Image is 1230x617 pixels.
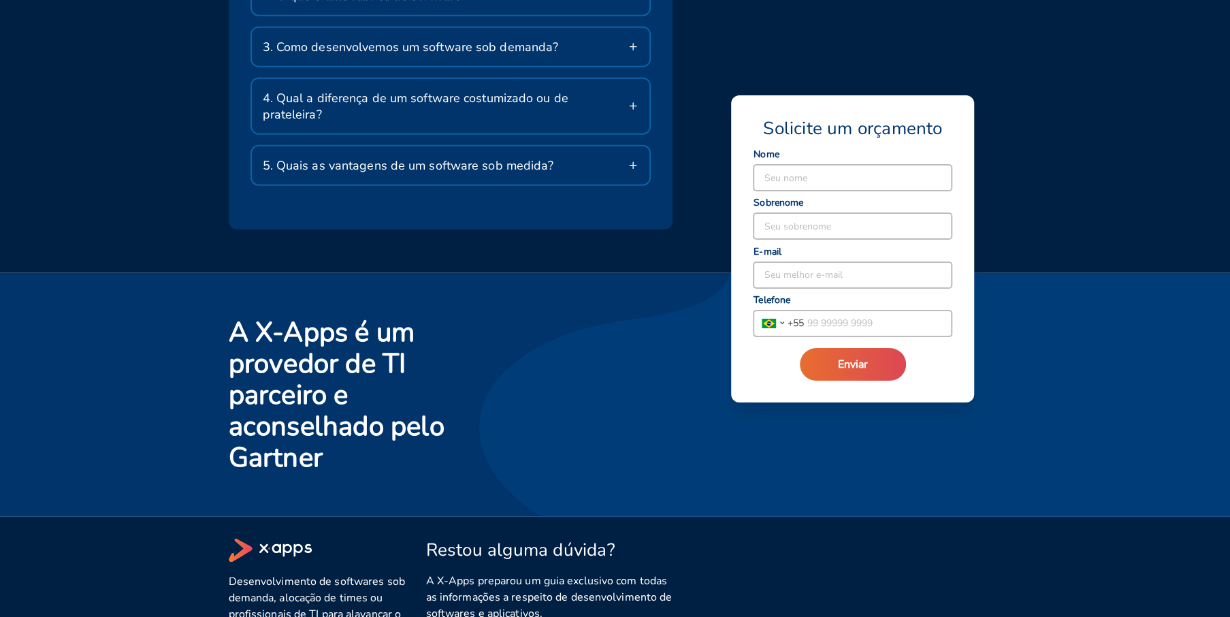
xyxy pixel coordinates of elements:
input: Seu sobrenome [754,213,952,239]
input: 99 99999 9999 [804,311,952,336]
button: Enviar [800,348,906,381]
span: Restou alguma dúvida? [426,539,615,562]
h2: A X-Apps é um provedor de TI parceiro e aconselhado pelo Gartner [229,317,476,473]
span: + 55 [788,316,804,330]
span: Solicite um orçamento [763,117,942,140]
span: 3. Como desenvolvemos um software sob demanda? [263,39,559,55]
span: 4. Qual a diferença de um software costumizado ou de prateleira? [263,90,628,123]
span: Enviar [838,357,868,372]
span: 5. Quais as vantagens de um software sob medida? [263,157,554,174]
input: Seu melhor e-mail [754,262,952,288]
input: Seu nome [754,165,952,191]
